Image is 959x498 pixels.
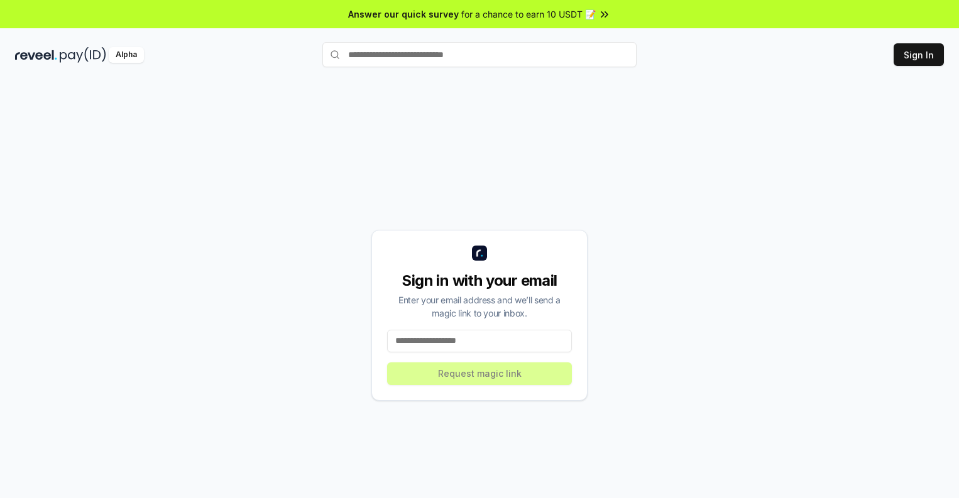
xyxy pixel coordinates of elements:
[348,8,459,21] span: Answer our quick survey
[387,293,572,320] div: Enter your email address and we’ll send a magic link to your inbox.
[461,8,596,21] span: for a chance to earn 10 USDT 📝
[109,47,144,63] div: Alpha
[387,271,572,291] div: Sign in with your email
[60,47,106,63] img: pay_id
[15,47,57,63] img: reveel_dark
[894,43,944,66] button: Sign In
[472,246,487,261] img: logo_small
